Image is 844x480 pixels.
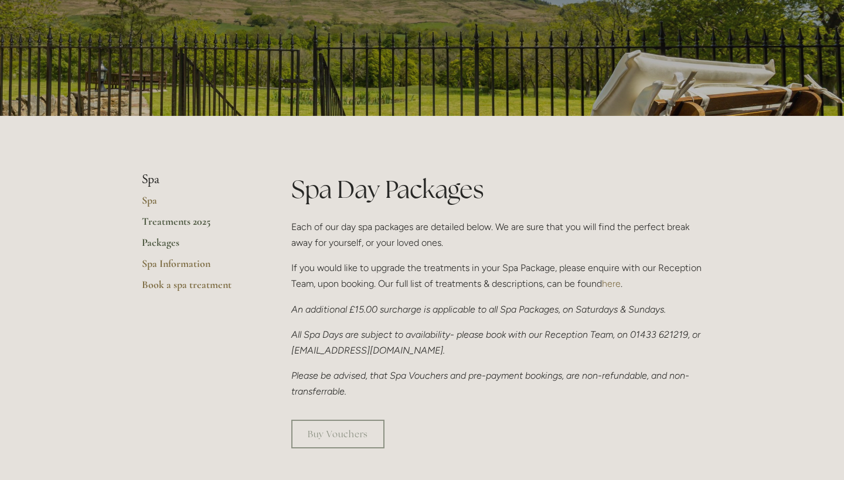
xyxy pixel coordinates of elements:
[291,219,702,251] p: Each of our day spa packages are detailed below. We are sure that you will find the perfect break...
[602,278,621,289] a: here
[142,194,254,215] a: Spa
[291,370,689,397] em: Please be advised, that Spa Vouchers and pre-payment bookings, are non-refundable, and non-transf...
[291,304,666,315] em: An additional £15.00 surcharge is applicable to all Spa Packages, on Saturdays & Sundays.
[142,278,254,299] a: Book a spa treatment
[291,172,702,207] h1: Spa Day Packages
[142,172,254,187] li: Spa
[291,420,384,448] a: Buy Vouchers
[142,236,254,257] a: Packages
[291,260,702,292] p: If you would like to upgrade the treatments in your Spa Package, please enquire with our Receptio...
[142,257,254,278] a: Spa Information
[291,329,703,356] em: All Spa Days are subject to availability- please book with our Reception Team, on 01433 621219, o...
[142,215,254,236] a: Treatments 2025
